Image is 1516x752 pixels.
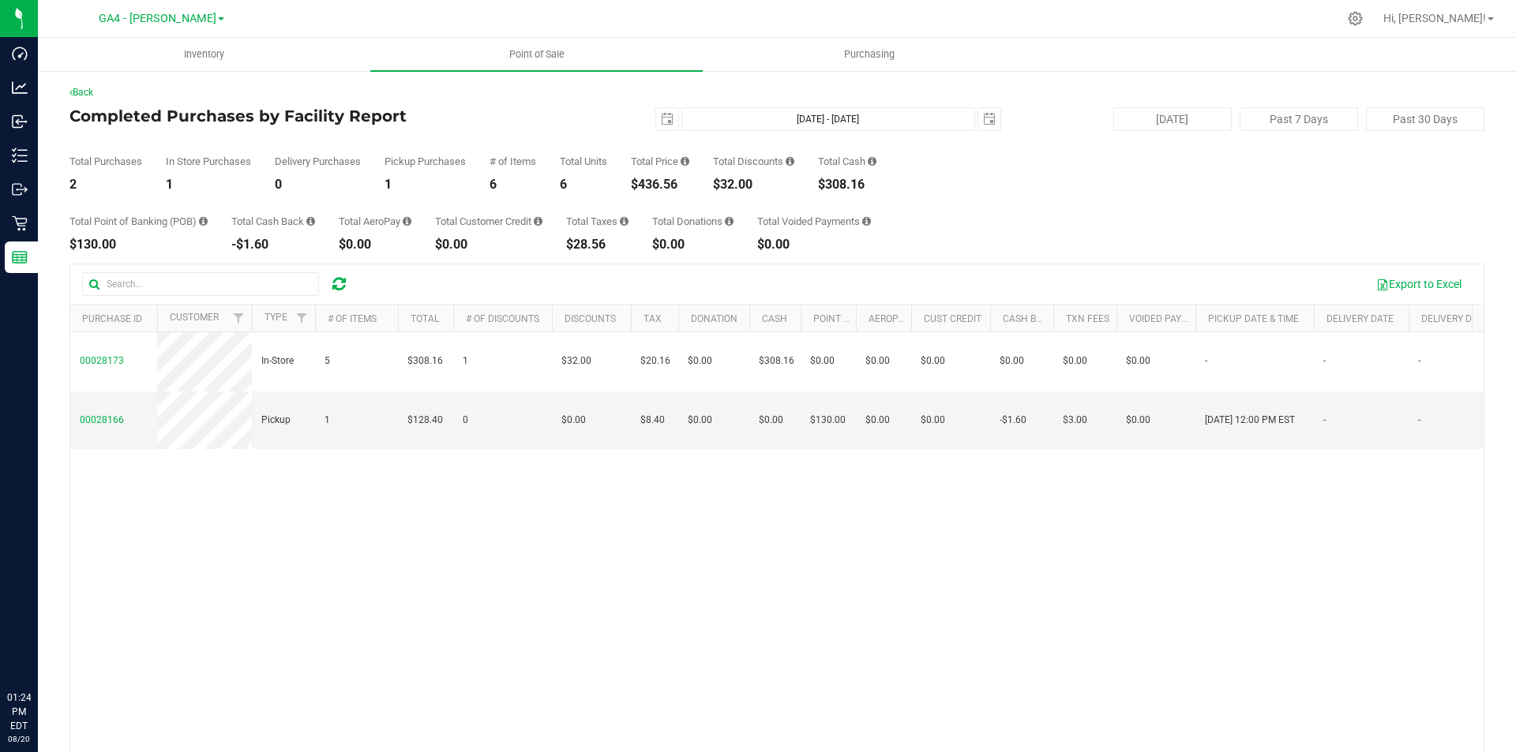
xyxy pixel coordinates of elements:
[652,238,734,251] div: $0.00
[231,238,315,251] div: -$1.60
[865,413,890,428] span: $0.00
[463,354,468,369] span: 1
[1326,313,1394,324] a: Delivery Date
[1366,271,1472,297] button: Export to Excel
[488,47,586,62] span: Point of Sale
[561,354,591,369] span: $32.00
[1208,313,1299,324] a: Pickup Date & Time
[1418,413,1420,428] span: -
[1126,413,1150,428] span: $0.00
[275,178,361,191] div: 0
[69,216,208,226] div: Total Point of Banking (POB)
[652,216,734,226] div: Total Donations
[12,181,28,197] inline-svg: Outbound
[69,107,541,125] h4: Completed Purchases by Facility Report
[862,216,871,226] i: Sum of all voided payment transaction amounts, excluding tips and transaction fees, for all purch...
[786,156,794,166] i: Sum of the discount values applied to the all purchases in the date range.
[12,249,28,265] inline-svg: Reports
[688,354,712,369] span: $0.00
[703,38,1035,71] a: Purchasing
[1000,354,1024,369] span: $0.00
[1003,313,1055,324] a: Cash Back
[644,313,662,324] a: Tax
[1323,413,1326,428] span: -
[261,354,294,369] span: In-Store
[370,38,703,71] a: Point of Sale
[823,47,916,62] span: Purchasing
[757,216,871,226] div: Total Voided Payments
[226,305,252,331] a: Filter
[82,313,142,324] a: Purchase ID
[1323,354,1326,369] span: -
[38,38,370,71] a: Inventory
[1421,313,1497,324] a: Delivery Driver
[759,413,783,428] span: $0.00
[534,216,542,226] i: Sum of the successful, non-voided payments using account credit for all purchases in the date range.
[7,690,31,733] p: 01:24 PM EDT
[561,413,586,428] span: $0.00
[7,733,31,745] p: 08/20
[1383,12,1486,24] span: Hi, [PERSON_NAME]!
[407,413,443,428] span: $128.40
[640,354,670,369] span: $20.16
[560,156,607,166] div: Total Units
[1366,107,1484,131] button: Past 30 Days
[565,313,616,324] a: Discounts
[1418,354,1420,369] span: -
[490,178,536,191] div: 6
[631,156,689,166] div: Total Price
[99,12,216,25] span: GA4 - [PERSON_NAME]
[810,413,846,428] span: $130.00
[1345,11,1365,26] div: Manage settings
[757,238,871,251] div: $0.00
[385,156,466,166] div: Pickup Purchases
[759,354,794,369] span: $308.16
[713,178,794,191] div: $32.00
[725,216,734,226] i: Sum of all round-up-to-next-dollar total price adjustments for all purchases in the date range.
[810,354,835,369] span: $0.00
[403,216,411,226] i: Sum of the successful, non-voided AeroPay payment transactions for all purchases in the date range.
[325,413,330,428] span: 1
[163,47,246,62] span: Inventory
[80,414,124,425] span: 00028166
[385,178,466,191] div: 1
[868,156,876,166] i: Sum of the successful, non-voided cash payment transactions for all purchases in the date range. ...
[620,216,629,226] i: Sum of the total taxes for all purchases in the date range.
[1240,107,1358,131] button: Past 7 Days
[762,313,787,324] a: Cash
[1063,413,1087,428] span: $3.00
[463,413,468,428] span: 0
[435,238,542,251] div: $0.00
[1000,413,1026,428] span: -$1.60
[407,354,443,369] span: $308.16
[656,108,678,130] span: select
[921,413,945,428] span: $0.00
[640,413,665,428] span: $8.40
[411,313,439,324] a: Total
[289,305,315,331] a: Filter
[490,156,536,166] div: # of Items
[69,87,93,98] a: Back
[1126,354,1150,369] span: $0.00
[921,354,945,369] span: $0.00
[306,216,315,226] i: Sum of the cash-back amounts from rounded-up electronic payments for all purchases in the date ra...
[199,216,208,226] i: Sum of the successful, non-voided point-of-banking payment transactions, both via payment termina...
[978,108,1000,130] span: select
[1113,107,1232,131] button: [DATE]
[339,216,411,226] div: Total AeroPay
[1205,354,1207,369] span: -
[12,114,28,129] inline-svg: Inbound
[869,313,909,324] a: AeroPay
[170,312,219,323] a: Customer
[1129,313,1207,324] a: Voided Payment
[566,216,629,226] div: Total Taxes
[12,46,28,62] inline-svg: Dashboard
[691,313,737,324] a: Donation
[818,156,876,166] div: Total Cash
[339,238,411,251] div: $0.00
[231,216,315,226] div: Total Cash Back
[713,156,794,166] div: Total Discounts
[1063,354,1087,369] span: $0.00
[69,156,142,166] div: Total Purchases
[631,178,689,191] div: $436.56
